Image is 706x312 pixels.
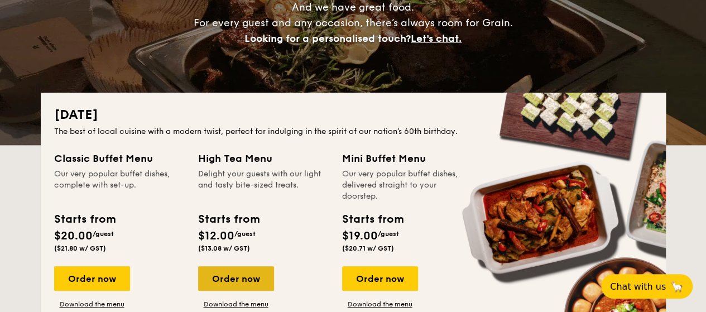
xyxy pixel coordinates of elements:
[610,281,666,292] span: Chat with us
[244,32,411,45] span: Looking for a personalised touch?
[411,32,462,45] span: Let's chat.
[601,274,693,299] button: Chat with us🦙
[54,151,185,166] div: Classic Buffet Menu
[342,300,418,309] a: Download the menu
[342,211,403,228] div: Starts from
[54,211,115,228] div: Starts from
[342,244,394,252] span: ($20.71 w/ GST)
[198,151,329,166] div: High Tea Menu
[198,229,234,243] span: $12.00
[54,300,130,309] a: Download the menu
[54,244,106,252] span: ($21.80 w/ GST)
[198,244,250,252] span: ($13.08 w/ GST)
[54,169,185,202] div: Our very popular buffet dishes, complete with set-up.
[198,300,274,309] a: Download the menu
[198,169,329,202] div: Delight your guests with our light and tasty bite-sized treats.
[54,126,652,137] div: The best of local cuisine with a modern twist, perfect for indulging in the spirit of our nation’...
[234,230,256,238] span: /guest
[378,230,399,238] span: /guest
[54,229,93,243] span: $20.00
[198,211,259,228] div: Starts from
[342,266,418,291] div: Order now
[342,229,378,243] span: $19.00
[342,151,473,166] div: Mini Buffet Menu
[93,230,114,238] span: /guest
[670,280,684,293] span: 🦙
[54,266,130,291] div: Order now
[342,169,473,202] div: Our very popular buffet dishes, delivered straight to your doorstep.
[198,266,274,291] div: Order now
[194,1,513,45] span: And we have great food. For every guest and any occasion, there’s always room for Grain.
[54,106,652,124] h2: [DATE]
